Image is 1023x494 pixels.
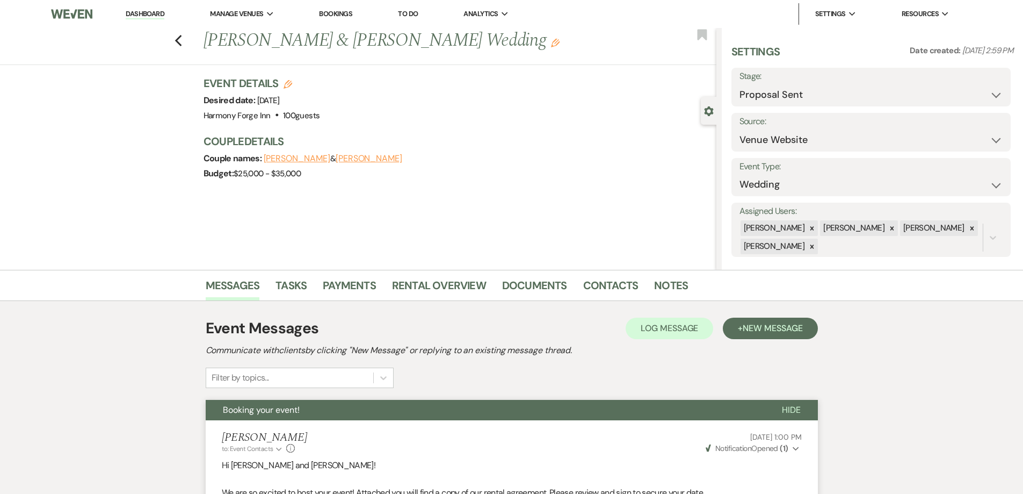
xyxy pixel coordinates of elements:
[463,9,498,19] span: Analytics
[206,277,260,300] a: Messages
[739,204,1003,219] label: Assigned Users:
[204,76,320,91] h3: Event Details
[234,168,301,179] span: $25,000 - $35,000
[392,277,486,300] a: Rental Overview
[319,9,352,18] a: Bookings
[204,110,271,121] span: Harmony Forge Inn
[204,153,264,164] span: Couple names:
[551,38,560,47] button: Edit
[704,443,802,454] button: NotificationOpened (1)
[750,432,801,442] span: [DATE] 1:00 PM
[739,69,1003,84] label: Stage:
[204,28,610,54] h1: [PERSON_NAME] & [PERSON_NAME] Wedding
[398,9,418,18] a: To Do
[222,445,273,453] span: to: Event Contacts
[739,159,1003,175] label: Event Type:
[222,459,802,472] p: Hi [PERSON_NAME] and [PERSON_NAME]!
[820,220,886,236] div: [PERSON_NAME]
[815,9,846,19] span: Settings
[583,277,639,300] a: Contacts
[264,153,402,164] span: &
[900,220,966,236] div: [PERSON_NAME]
[723,318,817,339] button: +New Message
[741,220,807,236] div: [PERSON_NAME]
[206,317,319,340] h1: Event Messages
[902,9,939,19] span: Resources
[782,404,801,416] span: Hide
[780,443,788,453] strong: ( 1 )
[715,443,751,453] span: Notification
[336,154,402,163] button: [PERSON_NAME]
[502,277,567,300] a: Documents
[126,9,164,19] a: Dashboard
[206,400,765,420] button: Booking your event!
[223,404,300,416] span: Booking your event!
[264,154,330,163] button: [PERSON_NAME]
[204,134,706,149] h3: Couple Details
[323,277,376,300] a: Payments
[910,45,962,56] span: Date created:
[210,9,263,19] span: Manage Venues
[212,371,269,384] div: Filter by topics...
[283,110,320,121] span: 100 guests
[257,95,280,106] span: [DATE]
[654,277,688,300] a: Notes
[204,168,234,179] span: Budget:
[765,400,818,420] button: Hide
[704,105,714,116] button: Close lead details
[731,44,780,68] h3: Settings
[626,318,713,339] button: Log Message
[206,344,818,357] h2: Communicate with clients by clicking "New Message" or replying to an existing message thread.
[741,239,807,254] div: [PERSON_NAME]
[222,431,307,445] h5: [PERSON_NAME]
[51,3,92,25] img: Weven Logo
[962,45,1013,56] span: [DATE] 2:59 PM
[275,277,307,300] a: Tasks
[641,323,698,334] span: Log Message
[706,443,788,453] span: Opened
[739,114,1003,130] label: Source:
[222,444,284,454] button: to: Event Contacts
[204,95,257,106] span: Desired date:
[743,323,802,334] span: New Message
